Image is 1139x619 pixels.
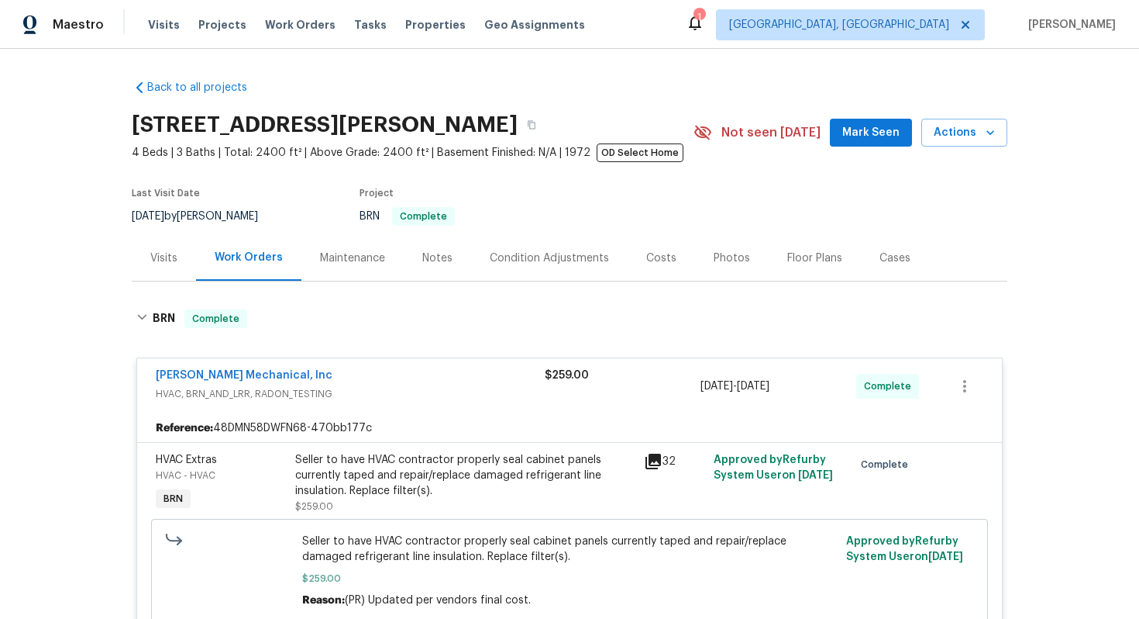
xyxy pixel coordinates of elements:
[490,251,609,266] div: Condition Adjustments
[714,251,750,266] div: Photos
[928,552,963,562] span: [DATE]
[934,123,995,143] span: Actions
[700,381,733,392] span: [DATE]
[518,111,545,139] button: Copy Address
[693,9,704,25] div: 1
[132,211,164,222] span: [DATE]
[150,251,177,266] div: Visits
[156,455,217,465] span: HVAC Extras
[302,595,345,606] span: Reason:
[842,123,900,143] span: Mark Seen
[1022,17,1116,33] span: [PERSON_NAME]
[137,414,1002,442] div: 48DMN58DWFN68-470bb177c
[156,471,215,480] span: HVAC - HVAC
[360,188,394,198] span: Project
[156,370,332,381] a: [PERSON_NAME] Mechanical, Inc
[646,251,676,266] div: Costs
[597,144,683,162] span: OD Select Home
[132,188,200,198] span: Last Visit Date
[921,119,1007,147] button: Actions
[265,17,336,33] span: Work Orders
[879,251,910,266] div: Cases
[132,294,1007,344] div: BRN Complete
[830,119,912,147] button: Mark Seen
[153,309,175,328] h6: BRN
[156,386,545,402] span: HVAC, BRN_AND_LRR, RADON_TESTING
[714,455,833,481] span: Approved by Refurby System User on
[721,125,821,140] span: Not seen [DATE]
[700,379,769,394] span: -
[861,457,914,472] span: Complete
[132,207,277,226] div: by [PERSON_NAME]
[345,595,531,606] span: (PR) Updated per vendors final cost.
[148,17,180,33] span: Visits
[405,17,466,33] span: Properties
[320,251,385,266] div: Maintenance
[157,491,189,507] span: BRN
[864,379,917,394] span: Complete
[798,470,833,481] span: [DATE]
[198,17,246,33] span: Projects
[132,117,518,133] h2: [STREET_ADDRESS][PERSON_NAME]
[302,571,838,586] span: $259.00
[422,251,453,266] div: Notes
[132,145,693,161] span: 4 Beds | 3 Baths | Total: 2400 ft² | Above Grade: 2400 ft² | Basement Finished: N/A | 1972
[360,211,455,222] span: BRN
[737,381,769,392] span: [DATE]
[132,80,280,95] a: Back to all projects
[295,452,635,499] div: Seller to have HVAC contractor properly seal cabinet panels currently taped and repair/replace da...
[846,536,963,562] span: Approved by Refurby System User on
[53,17,104,33] span: Maestro
[545,370,589,381] span: $259.00
[354,19,387,30] span: Tasks
[394,212,453,221] span: Complete
[787,251,842,266] div: Floor Plans
[484,17,585,33] span: Geo Assignments
[729,17,949,33] span: [GEOGRAPHIC_DATA], [GEOGRAPHIC_DATA]
[295,502,333,511] span: $259.00
[156,420,213,436] b: Reference:
[186,311,246,327] span: Complete
[302,534,838,565] span: Seller to have HVAC contractor properly seal cabinet panels currently taped and repair/replace da...
[644,452,704,471] div: 32
[215,250,283,265] div: Work Orders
